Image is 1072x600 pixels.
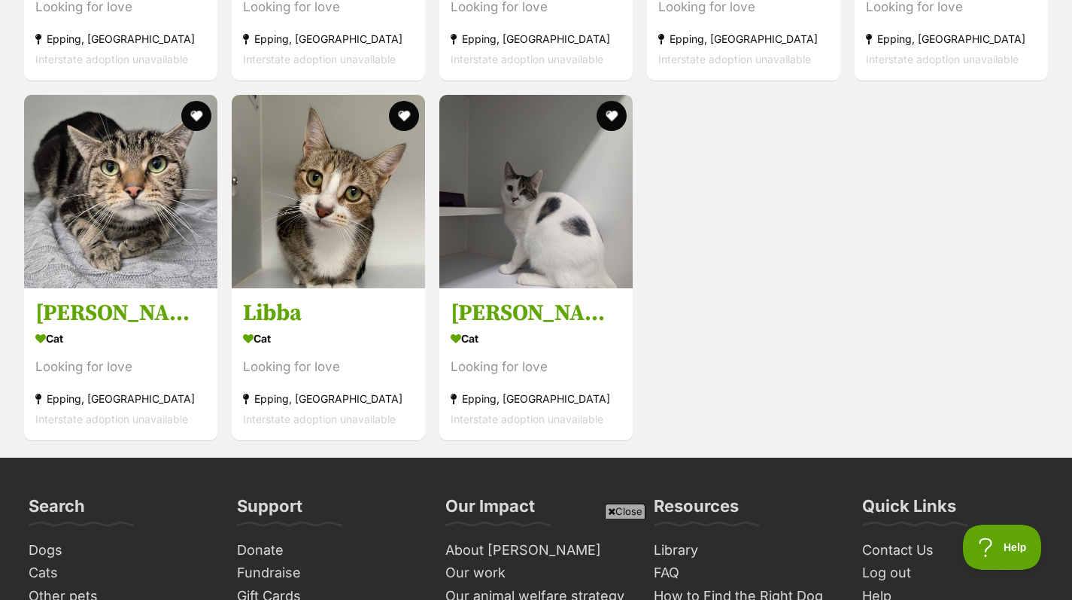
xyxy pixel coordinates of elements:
[35,300,206,328] h3: [PERSON_NAME]
[24,288,217,441] a: [PERSON_NAME] Cat Looking for love Epping, [GEOGRAPHIC_DATA] Interstate adoption unavailable favo...
[451,413,603,426] span: Interstate adoption unavailable
[35,328,206,350] div: Cat
[181,101,211,131] button: favourite
[35,413,188,426] span: Interstate adoption unavailable
[243,328,414,350] div: Cat
[232,95,425,288] img: Libba
[23,539,216,562] a: Dogs
[658,29,829,49] div: Epping, [GEOGRAPHIC_DATA]
[451,300,621,328] h3: [PERSON_NAME]
[866,29,1037,49] div: Epping, [GEOGRAPHIC_DATA]
[439,288,633,441] a: [PERSON_NAME] Cat Looking for love Epping, [GEOGRAPHIC_DATA] Interstate adoption unavailable favo...
[243,53,396,65] span: Interstate adoption unavailable
[243,389,414,410] div: Epping, [GEOGRAPHIC_DATA]
[389,101,419,131] button: favourite
[654,495,739,525] h3: Resources
[35,29,206,49] div: Epping, [GEOGRAPHIC_DATA]
[263,525,810,592] iframe: Advertisement
[439,95,633,288] img: Ted
[658,53,811,65] span: Interstate adoption unavailable
[856,539,1049,562] a: Contact Us
[963,525,1042,570] iframe: Help Scout Beacon - Open
[597,101,627,131] button: favourite
[35,53,188,65] span: Interstate adoption unavailable
[451,53,603,65] span: Interstate adoption unavailable
[605,504,645,519] span: Close
[29,495,85,525] h3: Search
[451,29,621,49] div: Epping, [GEOGRAPHIC_DATA]
[862,495,956,525] h3: Quick Links
[231,562,424,585] a: Fundraise
[237,495,302,525] h3: Support
[24,95,217,288] img: Ollie
[866,53,1019,65] span: Interstate adoption unavailable
[451,328,621,350] div: Cat
[243,300,414,328] h3: Libba
[451,358,621,378] div: Looking for love
[445,495,535,525] h3: Our Impact
[243,413,396,426] span: Interstate adoption unavailable
[35,358,206,378] div: Looking for love
[243,29,414,49] div: Epping, [GEOGRAPHIC_DATA]
[231,539,424,562] a: Donate
[451,389,621,410] div: Epping, [GEOGRAPHIC_DATA]
[35,389,206,410] div: Epping, [GEOGRAPHIC_DATA]
[232,288,425,441] a: Libba Cat Looking for love Epping, [GEOGRAPHIC_DATA] Interstate adoption unavailable favourite
[856,562,1049,585] a: Log out
[243,358,414,378] div: Looking for love
[23,562,216,585] a: Cats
